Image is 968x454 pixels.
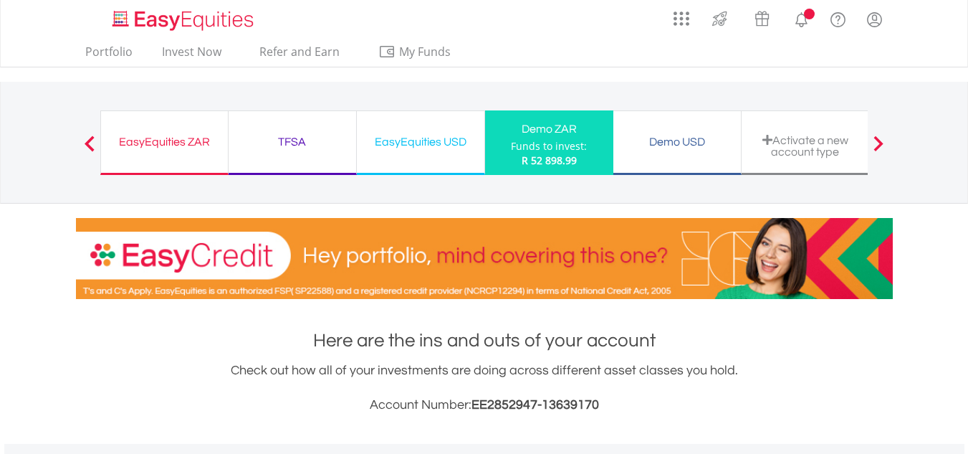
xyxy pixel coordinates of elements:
[674,11,689,27] img: grid-menu-icon.svg
[259,44,340,60] span: Refer and Earn
[622,132,732,152] div: Demo USD
[750,7,774,30] img: vouchers-v2.svg
[378,42,472,61] span: My Funds
[107,4,259,32] a: Home page
[76,328,893,354] h1: Here are the ins and outs of your account
[365,132,476,152] div: EasyEquities USD
[76,361,893,415] div: Check out how all of your investments are doing across different asset classes you hold.
[245,44,355,67] a: Refer and Earn
[494,119,605,139] div: Demo ZAR
[708,7,732,30] img: thrive-v2.svg
[741,4,783,30] a: Vouchers
[664,4,699,27] a: AppsGrid
[76,218,893,299] img: EasyCredit Promotion Banner
[511,139,587,153] div: Funds to invest:
[110,9,259,32] img: EasyEquities_Logo.png
[820,4,856,32] a: FAQ's and Support
[750,134,861,158] div: Activate a new account type
[522,153,577,167] span: R 52 898.99
[237,132,348,152] div: TFSA
[783,4,820,32] a: Notifications
[80,44,138,67] a: Portfolio
[471,398,599,412] span: EE2852947-13639170
[856,4,893,35] a: My Profile
[156,44,227,67] a: Invest Now
[110,132,219,152] div: EasyEquities ZAR
[76,395,893,415] h3: Account Number:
